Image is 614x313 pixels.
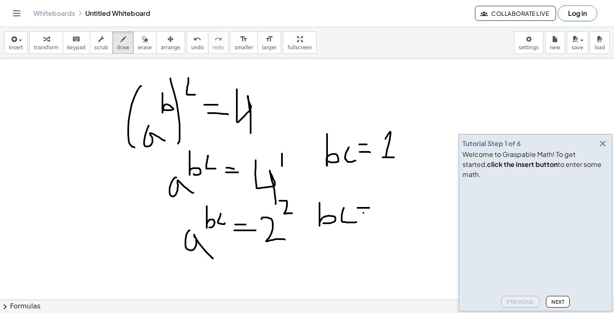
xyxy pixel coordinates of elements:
[265,34,273,44] i: format_size
[551,299,564,305] span: Next
[262,45,277,50] span: larger
[9,45,23,50] span: insert
[138,45,152,50] span: erase
[94,45,108,50] span: scrub
[558,5,597,21] button: Log in
[72,34,80,44] i: keyboard
[33,9,75,18] a: Whiteboards
[156,31,185,54] button: arrange
[487,160,558,169] b: click the insert button
[193,34,201,44] i: undo
[112,31,134,54] button: draw
[63,31,90,54] button: keyboardkeypad
[287,45,312,50] span: fullscreen
[187,31,208,54] button: undoundo
[567,31,588,54] button: save
[10,7,23,20] button: Toggle navigation
[590,31,610,54] button: load
[34,45,58,50] span: transform
[29,31,63,54] button: transform
[462,149,609,179] div: Welcome to Graspable Math! To get started, to enter some math.
[90,31,113,54] button: scrub
[571,45,583,50] span: save
[475,6,556,21] button: Collaborate Live
[67,45,86,50] span: keypad
[240,34,248,44] i: format_size
[550,45,560,50] span: new
[191,45,204,50] span: undo
[161,45,180,50] span: arrange
[482,10,549,17] span: Collaborate Live
[545,31,565,54] button: new
[235,45,253,50] span: smaller
[283,31,316,54] button: fullscreen
[214,34,222,44] i: redo
[213,45,224,50] span: redo
[546,296,570,308] button: Next
[208,31,228,54] button: redoredo
[514,31,543,54] button: settings
[4,31,28,54] button: insert
[257,31,281,54] button: format_sizelarger
[230,31,258,54] button: format_sizesmaller
[519,45,539,50] span: settings
[117,45,129,50] span: draw
[133,31,156,54] button: erase
[462,139,521,149] div: Tutorial Step 1 of 6
[594,45,605,50] span: load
